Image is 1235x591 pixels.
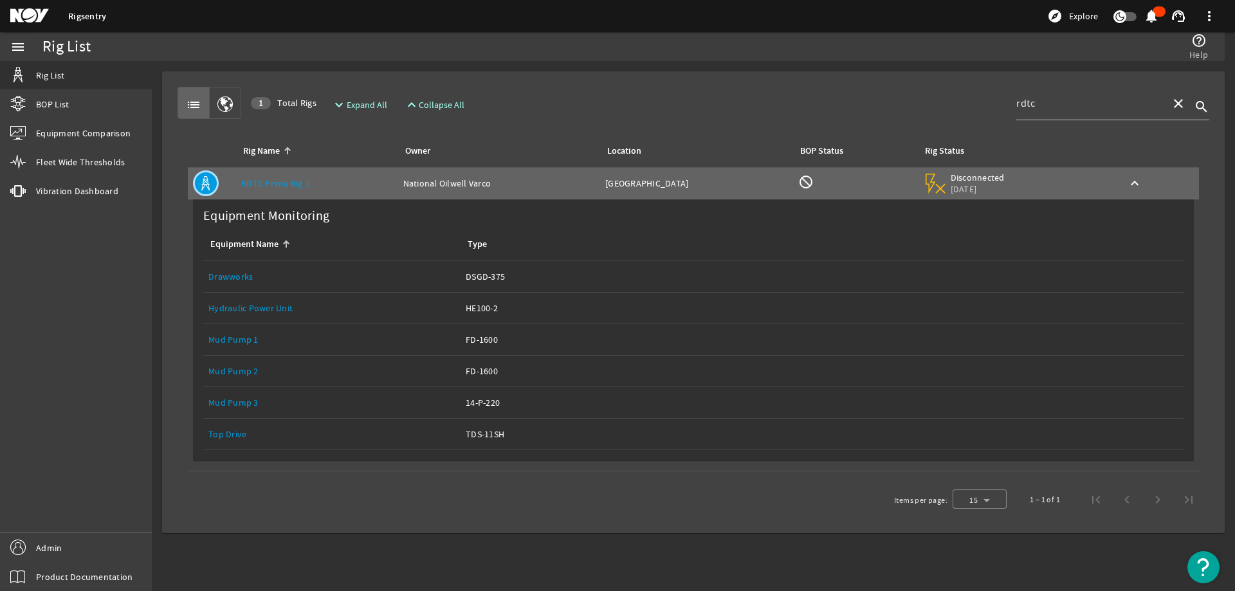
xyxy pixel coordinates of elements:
span: Product Documentation [36,570,133,583]
div: Items per page: [894,494,947,507]
span: Equipment Comparison [36,127,131,140]
div: Rig Name [241,144,388,158]
mat-icon: expand_more [331,97,342,113]
span: Help [1189,48,1208,61]
a: Top Drive [208,428,246,440]
div: Rig Status [925,144,964,158]
div: Owner [403,144,590,158]
span: BOP List [36,98,69,111]
i: search [1194,99,1209,114]
a: Mud Pump 2 [208,365,259,377]
a: TDS-11SH [466,419,1178,450]
span: Collapse All [419,98,464,111]
div: BOP Status [800,144,843,158]
a: Drawworks [208,271,253,282]
div: Location [607,144,641,158]
mat-icon: explore [1047,8,1063,24]
a: Hydraulic Power Unit [208,302,293,314]
a: DSGD-375 [466,261,1178,292]
div: 1 – 1 of 1 [1030,493,1060,506]
button: Open Resource Center [1187,551,1220,583]
mat-icon: close [1171,96,1186,111]
a: 14-P-220 [466,387,1178,418]
div: Equipment Name [208,237,450,251]
a: Hydraulic Power Unit [208,293,455,323]
label: Equipment Monitoring [198,205,334,228]
mat-icon: help_outline [1191,33,1207,48]
a: FD-1600 [466,324,1178,355]
span: Rig List [36,69,64,82]
mat-icon: keyboard_arrow_up [1127,176,1142,191]
a: Mud Pump 3 [208,387,455,418]
div: Owner [405,144,430,158]
span: Vibration Dashboard [36,185,118,197]
mat-icon: list [186,97,201,113]
a: Mud Pump 2 [208,356,455,386]
a: Top Drive [208,419,455,450]
mat-icon: expand_less [404,97,414,113]
a: Mud Pump 1 [208,324,455,355]
div: National Oilwell Varco [403,177,596,190]
a: FD-1600 [466,356,1178,386]
button: Expand All [326,93,392,116]
span: [DATE] [951,183,1005,195]
div: Location [605,144,783,158]
div: 1 [251,97,271,109]
mat-icon: vibration [10,183,26,199]
span: Admin [36,541,62,554]
a: Rigsentry [68,10,106,23]
a: Mud Pump 3 [208,397,259,408]
button: Collapse All [399,93,470,116]
a: HE100-2 [466,293,1178,323]
span: Disconnected [951,172,1005,183]
div: [GEOGRAPHIC_DATA] [605,177,788,190]
div: TDS-11SH [466,428,1178,441]
mat-icon: BOP Monitoring not available for this rig [798,174,814,190]
button: more_vert [1194,1,1225,32]
span: Expand All [347,98,387,111]
mat-icon: notifications [1144,8,1159,24]
div: Equipment Name [210,237,279,251]
div: 14-P-220 [466,396,1178,409]
div: Rig Name [243,144,280,158]
span: Explore [1069,10,1098,23]
input: Search... [1016,96,1160,111]
span: Fleet Wide Thresholds [36,156,125,168]
div: HE100-2 [466,302,1178,314]
div: Type [468,237,487,251]
div: Rig List [42,41,91,53]
a: Mud Pump 1 [208,334,259,345]
mat-icon: menu [10,39,26,55]
div: FD-1600 [466,333,1178,346]
button: Explore [1042,6,1103,26]
span: Total Rigs [251,96,316,109]
a: Drawworks [208,261,455,292]
div: FD-1600 [466,365,1178,377]
div: Type [466,237,1173,251]
div: DSGD-375 [466,270,1178,283]
a: RDTC Prime Rig 1 [241,177,309,189]
mat-icon: support_agent [1171,8,1186,24]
